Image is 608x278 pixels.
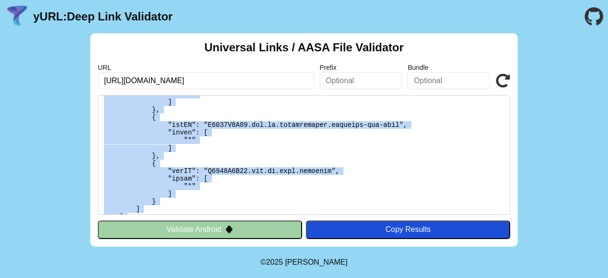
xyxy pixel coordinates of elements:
div: Copy Results [311,225,505,234]
a: yURL:Deep Link Validator [33,10,172,23]
span: 2025 [266,258,283,266]
footer: © [260,247,347,278]
input: Required [98,72,314,89]
label: Bundle [408,64,490,71]
label: Prefix [320,64,402,71]
button: Validate Android [98,220,302,239]
button: Copy Results [306,220,510,239]
pre: Lorem ipsu do: sitam://co.adipisci.elit.sed/.doei-tempo/incid-utl-etdo-magnaaliqua En Adminimv: Q... [98,95,510,215]
input: Optional [320,72,402,89]
img: droidIcon.svg [225,225,233,233]
input: Optional [408,72,490,89]
img: yURL Logo [5,4,29,29]
h2: Universal Links / AASA File Validator [204,41,404,54]
a: Michael Ibragimchayev's Personal Site [285,258,348,266]
label: URL [98,64,314,71]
